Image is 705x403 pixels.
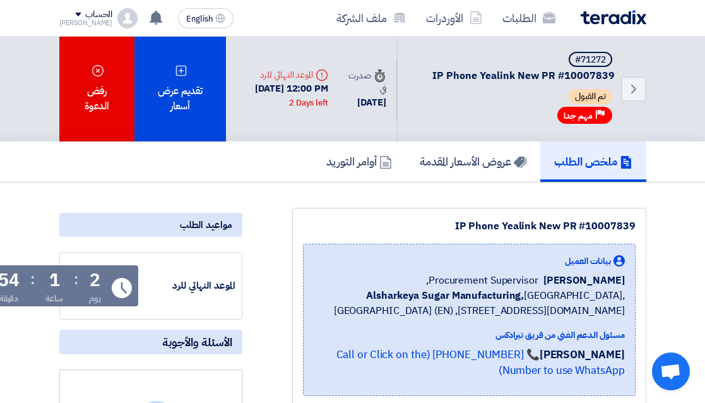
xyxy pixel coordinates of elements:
[59,213,242,237] div: مواعيد الطلب
[554,154,632,169] h5: ملخص الطلب
[413,52,615,83] h5: IP Phone Yealink New PR #10007839
[178,8,234,28] button: English
[49,272,60,289] div: 1
[575,56,606,64] div: #71272
[312,141,406,182] a: أوامر التوريد
[543,273,625,288] span: [PERSON_NAME]
[420,154,526,169] h5: عروض الأسعار المقدمة
[289,97,328,109] div: 2 Days left
[89,292,101,305] div: يوم
[236,68,328,81] div: الموعد النهائي للرد
[45,292,64,305] div: ساعة
[74,268,78,291] div: :
[314,328,625,342] div: مسئول الدعم الفني من فريق تيرادكس
[540,347,625,363] strong: [PERSON_NAME]
[492,3,566,33] a: الطلبات
[336,347,625,379] a: 📞 [PHONE_NUMBER] (Call or Click on the Number to use WhatsApp)
[90,272,100,289] div: 2
[569,89,612,104] span: تم القبول
[348,69,386,95] div: صدرت في
[314,288,625,318] span: [GEOGRAPHIC_DATA], [GEOGRAPHIC_DATA] (EN) ,[STREET_ADDRESS][DOMAIN_NAME]
[186,15,213,23] span: English
[564,110,593,122] span: مهم جدا
[413,69,615,83] span: IP Phone Yealink New PR #10007839
[426,273,538,288] span: Procurement Supervisor,
[162,335,232,349] span: الأسئلة والأجوبة
[326,154,392,169] h5: أوامر التوريد
[30,268,35,291] div: :
[59,37,135,141] div: رفض الدعوة
[416,3,492,33] a: الأوردرات
[59,20,113,27] div: [PERSON_NAME]
[540,141,646,182] a: ملخص الطلب
[581,10,646,25] img: Teradix logo
[406,141,540,182] a: عروض الأسعار المقدمة
[134,37,225,141] div: تقديم عرض أسعار
[141,279,235,293] div: الموعد النهائي للرد
[366,288,524,303] b: Alsharkeya Sugar Manufacturing,
[652,352,690,390] div: Open chat
[303,219,636,234] div: IP Phone Yealink New PR #10007839
[85,9,112,20] div: الحساب
[326,3,416,33] a: ملف الشركة
[117,8,138,28] img: profile_test.png
[565,255,611,268] span: بيانات العميل
[348,95,386,110] div: [DATE]
[236,81,328,110] div: [DATE] 12:00 PM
